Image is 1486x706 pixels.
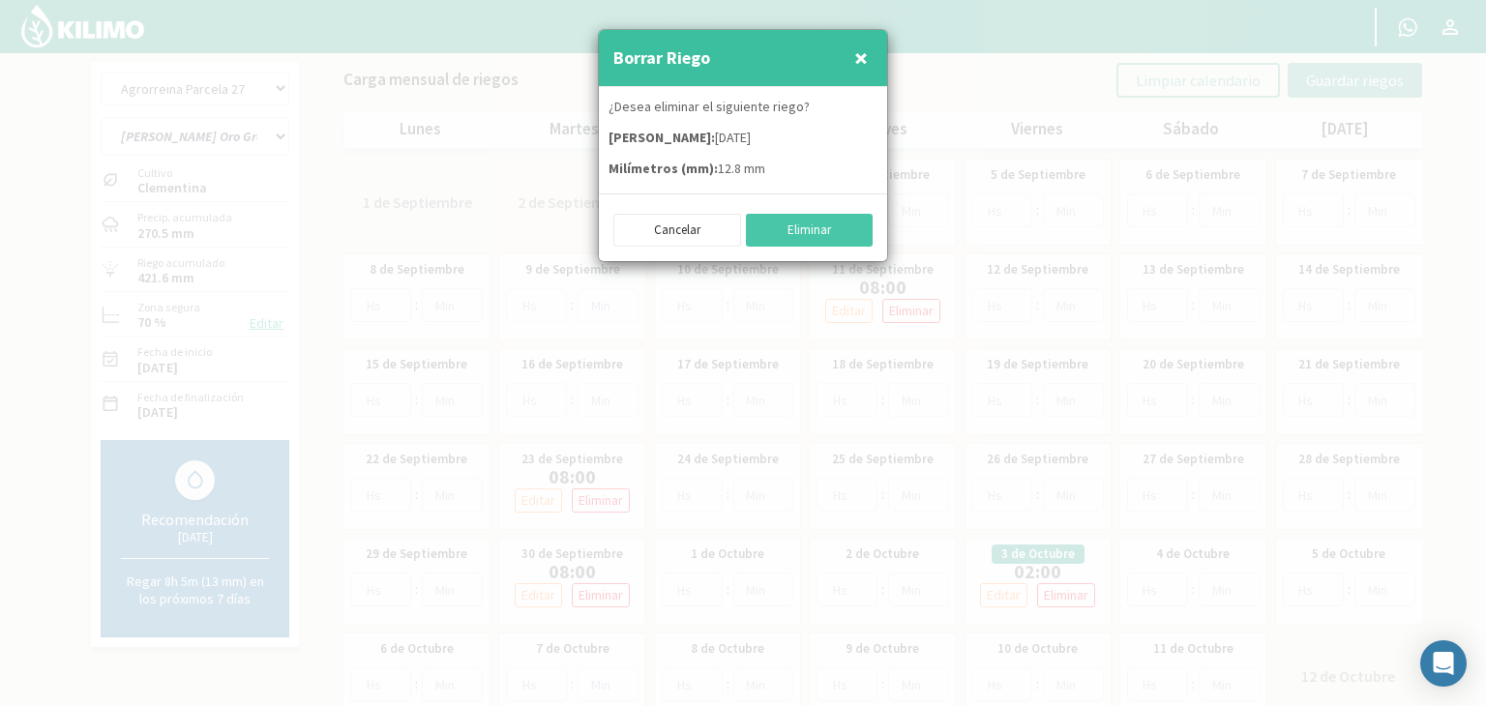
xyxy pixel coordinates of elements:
strong: [PERSON_NAME]: [609,129,715,146]
p: 12.8 mm [609,159,877,179]
button: Close [849,39,873,77]
strong: Milímetros (mm): [609,160,718,177]
div: Open Intercom Messenger [1420,640,1467,687]
button: Cancelar [613,214,741,247]
p: [DATE] [609,128,877,148]
h4: Borrar Riego [613,44,710,72]
p: ¿Desea eliminar el siguiente riego? [609,97,877,117]
button: Eliminar [746,214,874,247]
span: × [854,42,868,74]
